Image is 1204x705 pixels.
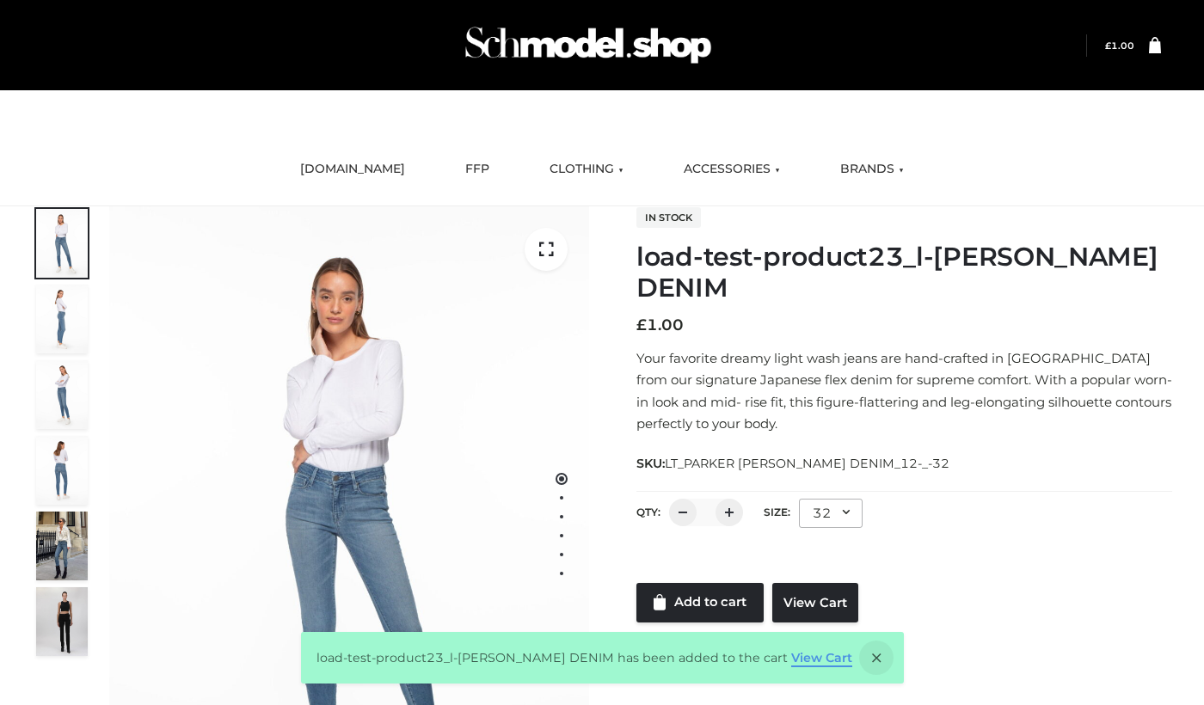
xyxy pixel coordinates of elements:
img: 2001KLX-Ava-skinny-cove-2-scaled_32c0e67e-5e94-449c-a916-4c02a8c03427.jpg [36,436,88,505]
span: In stock [636,207,701,228]
h1: load-test-product23_l-[PERSON_NAME] DENIM [636,242,1172,303]
img: 2001KLX-Ava-skinny-cove-1-scaled_9b141654-9513-48e5-b76c-3dc7db129200.jpg [36,209,88,278]
img: 2001KLX-Ava-skinny-cove-4-scaled_4636a833-082b-4702-abec-fd5bf279c4fc.jpg [36,285,88,353]
a: CLOTHING [537,150,636,188]
a: ACCESSORIES [671,150,793,188]
a: BRANDS [827,150,917,188]
img: Schmodel Admin 964 [459,11,717,79]
p: Your favorite dreamy light wash jeans are hand-crafted in [GEOGRAPHIC_DATA] from our signature Ja... [636,347,1172,435]
img: Bowery-Skinny_Cove-1.jpg [36,512,88,580]
img: 49df5f96394c49d8b5cbdcda3511328a.HD-1080p-2.5Mbps-49301101_thumbnail.jpg [36,587,88,656]
img: 2001KLX-Ava-skinny-cove-3-scaled_eb6bf915-b6b9-448f-8c6c-8cabb27fd4b2.jpg [36,360,88,429]
a: Add to cart [636,583,764,622]
span: £ [636,316,647,334]
span: SKU: [636,453,951,474]
label: QTY: [636,506,660,518]
div: load-test-product23_l-[PERSON_NAME] DENIM has been added to the cart [301,632,904,684]
label: Size: [764,506,790,518]
div: 32 [799,499,863,528]
a: FFP [452,150,502,188]
a: [DOMAIN_NAME] [287,150,418,188]
span: LT_PARKER [PERSON_NAME] DENIM_12-_-32 [665,456,949,471]
a: View Cart [791,650,852,665]
bdi: 1.00 [1105,40,1134,52]
bdi: 1.00 [636,316,684,334]
a: View Cart [772,583,858,622]
span: £ [1105,40,1111,52]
